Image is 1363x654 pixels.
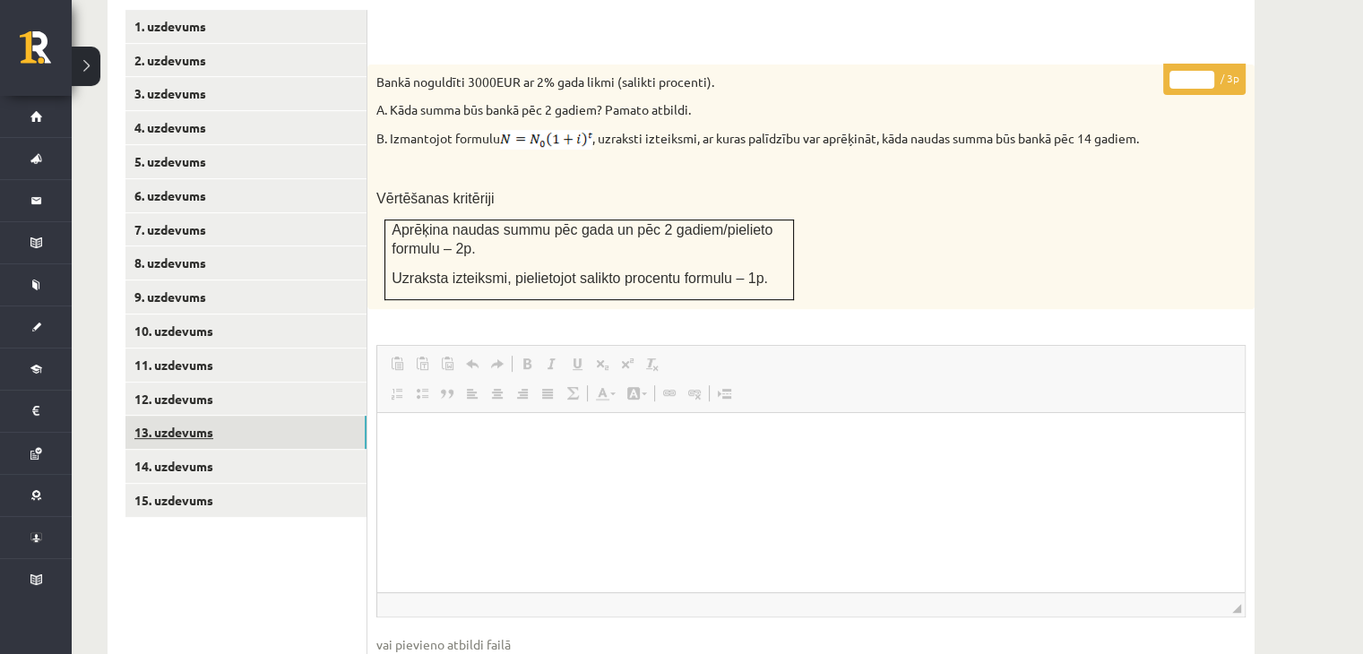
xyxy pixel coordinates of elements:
a: Rīgas 1. Tālmācības vidusskola [20,31,72,76]
a: Atsaistīt [682,382,707,405]
a: Centrēti [485,382,510,405]
a: Ielīmēt (vadīšanas taustiņš+V) [384,352,410,375]
p: A. Kāda summa būs bankā pēc 2 gadiem? Pamato atbildi. [376,101,1156,119]
a: 6. uzdevums [125,179,367,212]
a: 3. uzdevums [125,77,367,110]
a: Apakšraksts [590,352,615,375]
span: vai pievieno atbildi failā [376,635,1246,654]
p: Bankā noguldīti 3000EUR ar 2% gada likmi (salikti procenti). [376,73,1156,91]
span: Mērogot [1232,604,1241,613]
a: Saite (vadīšanas taustiņš+K) [657,382,682,405]
a: Atkārtot (vadīšanas taustiņš+Y) [485,352,510,375]
a: 9. uzdevums [125,280,367,314]
span: Vērtēšanas kritēriji [376,191,495,206]
a: Bloka citāts [435,382,460,405]
a: 7. uzdevums [125,213,367,246]
a: 11. uzdevums [125,349,367,382]
a: Izlīdzināt pa kreisi [460,382,485,405]
a: 15. uzdevums [125,484,367,517]
a: Ievietot/noņemt numurētu sarakstu [384,382,410,405]
a: Math [560,382,585,405]
a: Ievietot no Worda [435,352,460,375]
a: Slīpraksts (vadīšanas taustiņš+I) [539,352,565,375]
a: Atcelt (vadīšanas taustiņš+Z) [460,352,485,375]
span: Uzraksta izteiksmi, pielietojot salikto procentu formulu – 1p. [392,271,768,286]
a: Augšraksts [615,352,640,375]
a: 14. uzdevums [125,450,367,483]
a: Izlīdzināt pa labi [510,382,535,405]
a: Ievietot/noņemt sarakstu ar aizzīmēm [410,382,435,405]
iframe: Bagātinātā teksta redaktors, wiswyg-editor-user-answer-47024823270200 [377,413,1245,592]
a: Fona krāsa [621,382,652,405]
a: 2. uzdevums [125,44,367,77]
a: Ievietot kā vienkāršu tekstu (vadīšanas taustiņš+pārslēgšanas taustiņš+V) [410,352,435,375]
a: 13. uzdevums [125,416,367,449]
span: Aprēķina naudas summu pēc gada un pēc 2 gadiem/pielieto formulu – 2p. [392,222,772,256]
a: Noņemt stilus [640,352,665,375]
img: Balts.jpg [385,31,411,46]
a: 5. uzdevums [125,145,367,178]
a: 10. uzdevums [125,314,367,348]
a: 1. uzdevums [125,10,367,43]
a: Pasvītrojums (vadīšanas taustiņš+U) [565,352,590,375]
img: abKzNoQdn8AiC0FK4ZBNgkAAAAASUVORK5CYII= [500,130,592,150]
p: B. Izmantojot formulu , uzraksti izteiksmi, ar kuras palīdzību var aprēķināt, kāda naudas summa b... [376,130,1156,150]
p: / 3p [1163,64,1246,95]
a: 4. uzdevums [125,111,367,144]
a: 12. uzdevums [125,383,367,416]
a: 8. uzdevums [125,246,367,280]
a: Treknraksts (vadīšanas taustiņš+B) [514,352,539,375]
a: Teksta krāsa [590,382,621,405]
a: Izlīdzināt malas [535,382,560,405]
a: Ievietot lapas pārtraukumu drukai [712,382,737,405]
